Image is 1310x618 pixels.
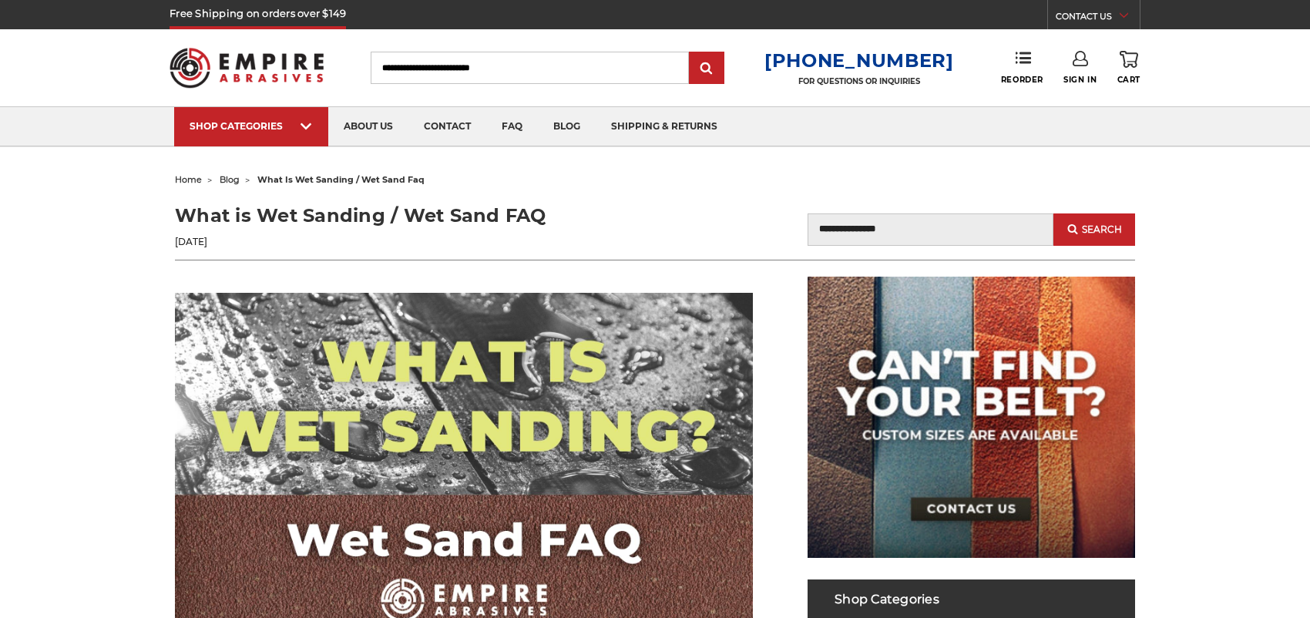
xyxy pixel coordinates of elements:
p: [DATE] [175,235,655,249]
a: about us [328,107,408,146]
a: faq [486,107,538,146]
span: Search [1082,224,1122,235]
a: blog [538,107,596,146]
a: Cart [1117,51,1140,85]
a: home [175,174,202,185]
p: FOR QUESTIONS OR INQUIRIES [764,76,954,86]
img: promo banner for custom belts. [808,277,1135,558]
span: what is wet sanding / wet sand faq [257,174,425,185]
img: Empire Abrasives [170,38,324,98]
span: Sign In [1063,75,1097,85]
h1: What is Wet Sanding / Wet Sand FAQ [175,202,655,230]
a: CONTACT US [1056,8,1140,29]
a: Reorder [1001,51,1043,84]
a: blog [220,174,240,185]
a: contact [408,107,486,146]
button: Search [1053,213,1135,246]
a: [PHONE_NUMBER] [764,49,954,72]
input: Submit [691,53,722,84]
a: shipping & returns [596,107,733,146]
div: SHOP CATEGORIES [190,120,313,132]
span: Reorder [1001,75,1043,85]
span: Cart [1117,75,1140,85]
